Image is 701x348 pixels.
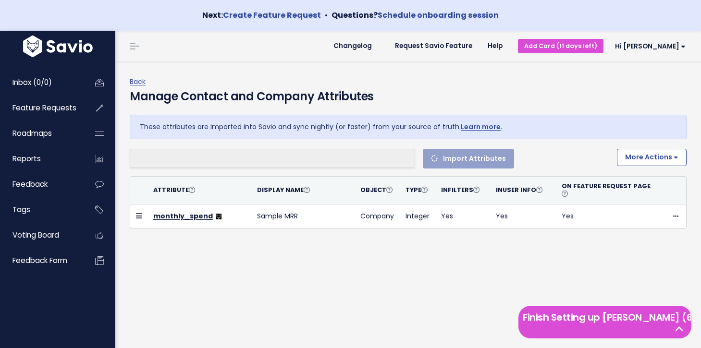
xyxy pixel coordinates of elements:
[153,211,213,221] a: monthly_spend
[2,72,80,94] a: Inbox (0/0)
[603,39,693,54] a: Hi [PERSON_NAME]
[12,154,41,164] span: Reports
[251,204,354,228] td: Sample MRR
[435,177,490,204] th: In
[148,177,251,204] th: Attribute
[130,77,146,86] a: Back
[2,97,80,119] a: Feature Requests
[2,173,80,195] a: Feedback
[12,255,67,265] span: Feedback form
[21,36,95,57] img: logo-white.9d6f32f41409.svg
[12,103,76,113] span: Feature Requests
[503,186,542,194] span: User Info
[333,43,372,49] span: Changelog
[387,39,480,53] a: Request Savio Feature
[518,39,603,53] a: Add Card (11 days left)
[130,88,374,105] h4: Manage Contact and Company Attributes
[556,177,659,204] th: On Feature Request Page
[490,177,556,204] th: In
[360,186,393,194] span: Object
[378,10,499,21] a: Schedule onboarding session
[332,10,499,21] strong: Questions?
[617,149,687,166] button: More Actions
[12,204,30,215] span: Tags
[461,122,501,132] a: Learn more
[435,204,490,228] td: Yes
[202,10,321,21] strong: Next:
[406,186,428,194] span: Type
[448,186,480,194] span: Filters
[2,199,80,221] a: Tags
[556,204,659,228] td: Yes
[490,204,556,228] td: Yes
[480,39,510,53] a: Help
[2,224,80,246] a: Voting Board
[251,177,354,204] th: Display Name
[12,179,48,189] span: Feedback
[2,148,80,170] a: Reports
[12,128,52,138] span: Roadmaps
[12,230,59,240] span: Voting Board
[325,10,328,21] span: •
[2,250,80,272] a: Feedback form
[355,204,400,228] td: Company
[140,121,676,133] p: These attributes are imported into Savio and sync nightly (or faster) from your source of truth. .
[615,43,686,50] span: Hi [PERSON_NAME]
[523,310,687,324] h5: Finish Setting up [PERSON_NAME] (6 left)
[2,122,80,144] a: Roadmaps
[400,204,435,228] td: Integer
[223,10,321,21] a: Create Feature Request
[12,77,52,87] span: Inbox (0/0)
[216,214,221,219] img: logo.26a6f98a5b24.png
